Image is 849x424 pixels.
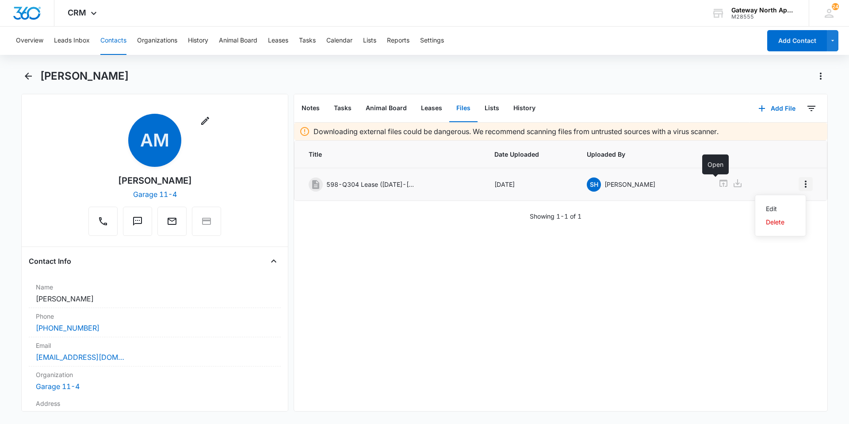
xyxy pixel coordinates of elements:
[478,95,506,122] button: Lists
[36,312,274,321] label: Phone
[188,27,208,55] button: History
[100,27,126,55] button: Contacts
[604,180,655,189] p: [PERSON_NAME]
[326,180,415,189] p: 598-Q304 Lease ([DATE]-[DATE])
[414,95,449,122] button: Leases
[587,150,697,159] span: Uploaded By
[29,337,281,366] div: Email[EMAIL_ADDRESS][DOMAIN_NAME]
[314,126,719,137] p: Downloading external files could be dangerous. We recommend scanning files from untrusted sources...
[54,27,90,55] button: Leads Inbox
[68,8,86,17] span: CRM
[123,220,152,228] a: Text
[755,216,806,229] button: Delete
[36,341,274,350] label: Email
[359,95,414,122] button: Animal Board
[766,206,784,212] div: Edit
[133,190,177,199] a: Garage 11-4
[420,27,444,55] button: Settings
[36,293,274,304] dd: [PERSON_NAME]
[16,27,43,55] button: Overview
[309,150,473,159] span: Title
[294,95,327,122] button: Notes
[326,27,352,55] button: Calendar
[766,219,784,225] div: Delete
[387,27,409,55] button: Reports
[731,14,796,20] div: account id
[88,220,118,228] a: Call
[363,27,376,55] button: Lists
[530,212,581,221] p: Showing 1-1 of 1
[814,69,828,83] button: Actions
[702,154,729,174] div: Open
[731,7,796,14] div: account name
[484,168,577,201] td: [DATE]
[29,256,71,266] h4: Contact Info
[832,3,839,10] span: 24
[299,27,316,55] button: Tasks
[587,177,601,192] span: SH
[137,27,177,55] button: Organizations
[40,69,129,83] h1: [PERSON_NAME]
[494,150,566,159] span: Date Uploaded
[36,410,274,420] dd: ---
[36,323,99,333] a: [PHONE_NUMBER]
[123,207,152,236] button: Text
[268,27,288,55] button: Leases
[506,95,543,122] button: History
[832,3,839,10] div: notifications count
[36,399,274,408] label: Address
[29,308,281,337] div: Phone[PHONE_NUMBER]
[267,254,281,268] button: Close
[36,352,124,362] a: [EMAIL_ADDRESS][DOMAIN_NAME]
[157,207,187,236] button: Email
[88,207,118,236] button: Call
[128,114,181,167] span: AM
[29,279,281,308] div: Name[PERSON_NAME]
[327,95,359,122] button: Tasks
[36,370,274,379] label: Organization
[219,27,257,55] button: Animal Board
[804,101,818,116] button: Filters
[21,69,35,83] button: Back
[118,174,192,187] div: [PERSON_NAME]
[755,202,806,216] button: Edit
[29,366,281,395] div: OrganizationGarage 11-4
[799,177,813,191] button: Overflow Menu
[157,220,187,228] a: Email
[750,98,804,119] button: Add File
[36,382,80,391] a: Garage 11-4
[767,30,827,51] button: Add Contact
[449,95,478,122] button: Files
[36,282,274,292] label: Name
